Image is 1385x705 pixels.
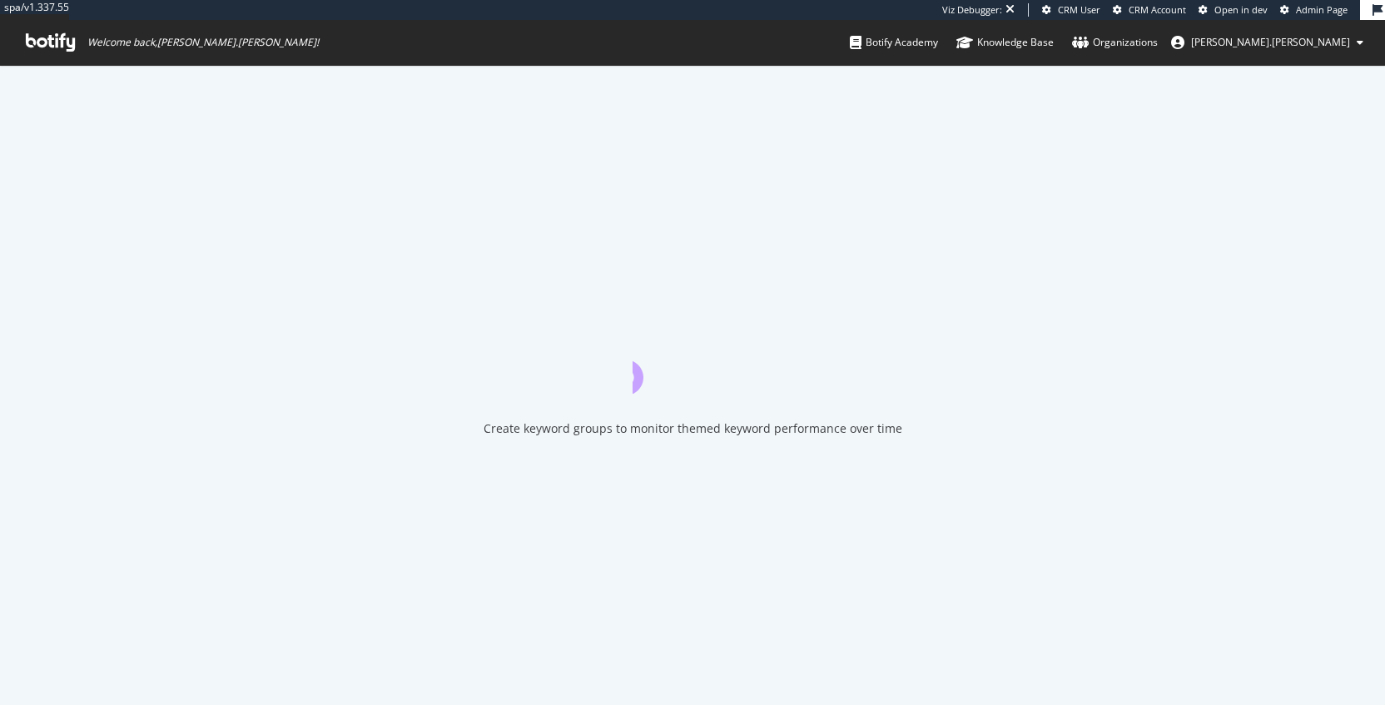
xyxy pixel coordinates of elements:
div: Create keyword groups to monitor themed keyword performance over time [484,420,902,437]
div: animation [633,334,752,394]
a: Admin Page [1280,3,1348,17]
div: Viz Debugger: [942,3,1002,17]
a: CRM User [1042,3,1100,17]
span: CRM Account [1129,3,1186,16]
span: Open in dev [1214,3,1268,16]
a: Botify Academy [850,20,938,65]
div: Organizations [1072,34,1158,51]
div: Botify Academy [850,34,938,51]
span: Welcome back, [PERSON_NAME].[PERSON_NAME] ! [87,36,319,49]
span: Admin Page [1296,3,1348,16]
span: alex.johnson [1191,35,1350,49]
a: Organizations [1072,20,1158,65]
span: CRM User [1058,3,1100,16]
a: CRM Account [1113,3,1186,17]
div: Knowledge Base [956,34,1054,51]
a: Open in dev [1199,3,1268,17]
a: Knowledge Base [956,20,1054,65]
button: [PERSON_NAME].[PERSON_NAME] [1158,29,1377,56]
